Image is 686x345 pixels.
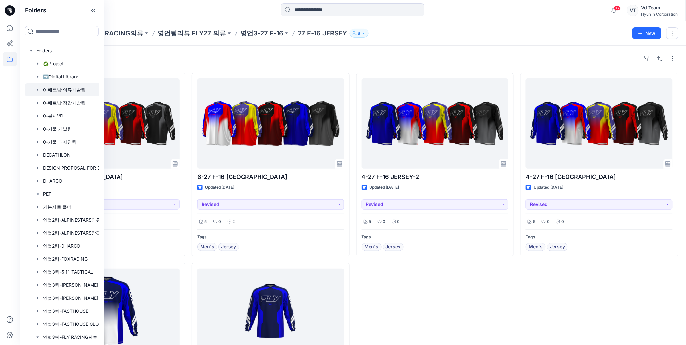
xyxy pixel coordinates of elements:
div: Vd Team [641,4,678,12]
p: 0 [397,218,400,225]
a: 8-27 F-16 JERSEY [33,78,180,169]
span: Jersey [386,243,401,251]
span: Men's [529,243,543,251]
span: 97 [614,6,621,11]
button: 8 [350,29,369,38]
p: 0 [561,218,564,225]
span: Jersey [550,243,565,251]
span: Jersey [221,243,236,251]
p: 5 [533,218,535,225]
a: 4-27 F-16 JERSEY [526,78,673,169]
a: 영업팀리뷰 FLY27 의류 [158,29,226,38]
p: 0 [218,218,221,225]
p: 0 [383,218,385,225]
p: Updated [DATE] [370,184,399,191]
p: 8 [358,30,360,37]
p: 4-27 F-16 [GEOGRAPHIC_DATA] [526,172,673,182]
p: 27 F-16 JERSEY [298,29,347,38]
p: Tags [33,234,180,241]
div: Hyunjin Corporation [641,12,678,17]
p: 5 [369,218,371,225]
a: 4-27 F-16 JERSEY-2 [362,78,509,169]
p: 8-27 F-16 [GEOGRAPHIC_DATA] [33,172,180,182]
p: Tags [362,234,509,241]
p: 6-27 F-16 [GEOGRAPHIC_DATA] [197,172,344,182]
p: Updated [DATE] [205,184,235,191]
div: VT [627,5,639,16]
p: PET [43,190,51,198]
p: 0 [547,218,550,225]
p: 5 [204,218,207,225]
p: 4-27 F-16 JERSEY-2 [362,172,509,182]
p: Updated [DATE] [534,184,563,191]
button: New [632,27,661,39]
span: Men's [200,243,214,251]
a: 영업3-27 F-16 [240,29,283,38]
p: Tags [526,234,673,241]
p: Tags [197,234,344,241]
a: 6-27 F-16 JERSEY [197,78,344,169]
p: 2 [233,218,235,225]
span: Men's [365,243,379,251]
